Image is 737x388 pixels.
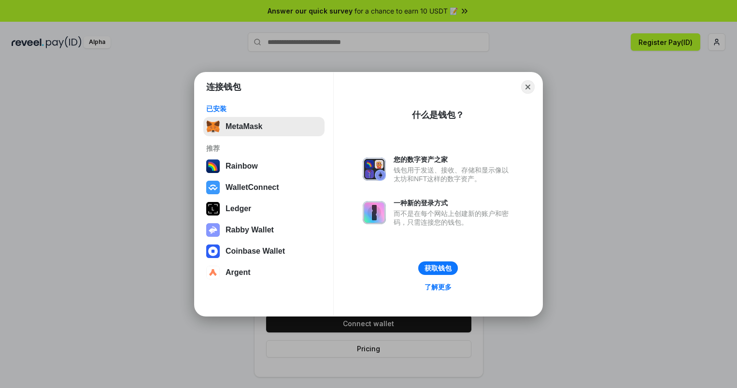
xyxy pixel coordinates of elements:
h1: 连接钱包 [206,81,241,93]
img: svg+xml,%3Csvg%20fill%3D%22none%22%20height%3D%2233%22%20viewBox%3D%220%200%2035%2033%22%20width%... [206,120,220,133]
div: 一种新的登录方式 [394,199,513,207]
div: Argent [226,268,251,277]
img: svg+xml,%3Csvg%20xmlns%3D%22http%3A%2F%2Fwww.w3.org%2F2000%2Fsvg%22%20width%3D%2228%22%20height%3... [206,202,220,216]
div: WalletConnect [226,183,279,192]
div: Rabby Wallet [226,226,274,234]
img: svg+xml,%3Csvg%20width%3D%2228%22%20height%3D%2228%22%20viewBox%3D%220%200%2028%2028%22%20fill%3D... [206,244,220,258]
button: 获取钱包 [418,261,458,275]
div: 已安装 [206,104,322,113]
div: 推荐 [206,144,322,153]
div: Ledger [226,204,251,213]
button: WalletConnect [203,178,325,197]
button: Ledger [203,199,325,218]
button: Close [521,80,535,94]
div: 您的数字资产之家 [394,155,513,164]
button: Rainbow [203,157,325,176]
div: Coinbase Wallet [226,247,285,256]
img: svg+xml,%3Csvg%20xmlns%3D%22http%3A%2F%2Fwww.w3.org%2F2000%2Fsvg%22%20fill%3D%22none%22%20viewBox... [363,158,386,181]
img: svg+xml,%3Csvg%20xmlns%3D%22http%3A%2F%2Fwww.w3.org%2F2000%2Fsvg%22%20fill%3D%22none%22%20viewBox... [206,223,220,237]
button: Rabby Wallet [203,220,325,240]
img: svg+xml,%3Csvg%20width%3D%22120%22%20height%3D%22120%22%20viewBox%3D%220%200%20120%20120%22%20fil... [206,159,220,173]
div: 了解更多 [425,283,452,291]
img: svg+xml,%3Csvg%20width%3D%2228%22%20height%3D%2228%22%20viewBox%3D%220%200%2028%2028%22%20fill%3D... [206,266,220,279]
div: 钱包用于发送、接收、存储和显示像以太坊和NFT这样的数字资产。 [394,166,513,183]
img: svg+xml,%3Csvg%20width%3D%2228%22%20height%3D%2228%22%20viewBox%3D%220%200%2028%2028%22%20fill%3D... [206,181,220,194]
a: 了解更多 [419,281,457,293]
img: svg+xml,%3Csvg%20xmlns%3D%22http%3A%2F%2Fwww.w3.org%2F2000%2Fsvg%22%20fill%3D%22none%22%20viewBox... [363,201,386,224]
button: Coinbase Wallet [203,242,325,261]
div: 获取钱包 [425,264,452,273]
div: MetaMask [226,122,262,131]
button: MetaMask [203,117,325,136]
div: Rainbow [226,162,258,171]
button: Argent [203,263,325,282]
div: 而不是在每个网站上创建新的账户和密码，只需连接您的钱包。 [394,209,513,227]
div: 什么是钱包？ [412,109,464,121]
